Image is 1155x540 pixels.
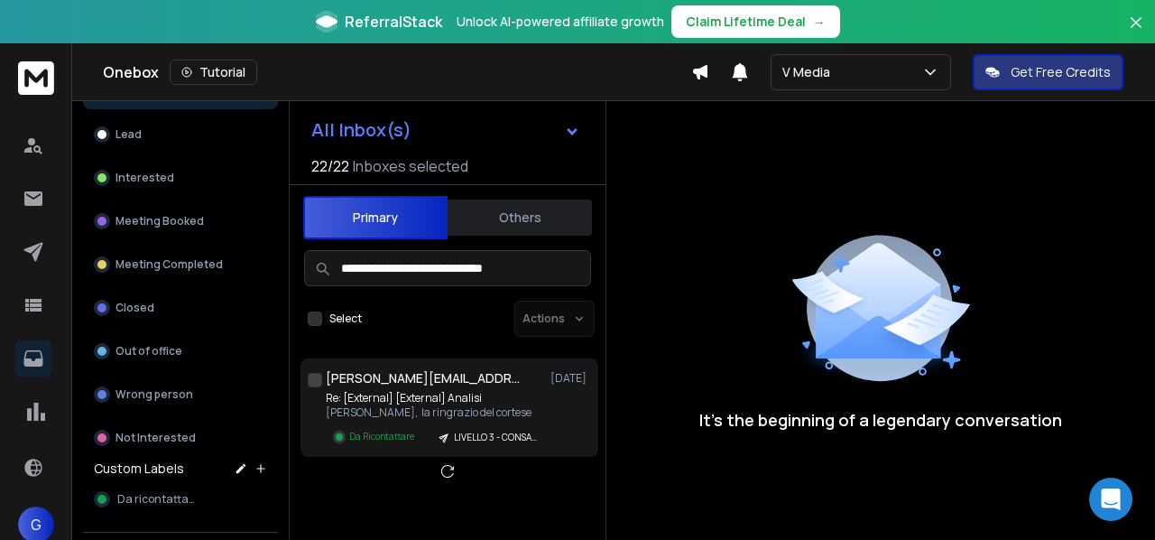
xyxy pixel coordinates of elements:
[345,11,442,33] span: ReferralStack
[117,492,199,507] span: Da ricontattare
[83,116,278,153] button: Lead
[103,60,691,85] div: Onebox
[353,155,468,177] h3: Inboxes selected
[83,203,278,239] button: Meeting Booked
[457,13,664,31] p: Unlock AI-powered affiliate growth
[83,333,278,369] button: Out of office
[115,127,142,142] p: Lead
[448,198,592,237] button: Others
[1011,63,1111,81] p: Get Free Credits
[83,290,278,326] button: Closed
[83,481,278,517] button: Da ricontattare
[83,377,278,413] button: Wrong person
[782,63,837,81] p: V Media
[115,171,174,185] p: Interested
[326,391,542,405] p: Re: [External] [External] Analisi
[115,344,182,358] p: Out of office
[699,407,1062,433] p: It’s the beginning of a legendary conversation
[83,420,278,456] button: Not Interested
[326,369,524,387] h1: [PERSON_NAME][EMAIL_ADDRESS][PERSON_NAME][DOMAIN_NAME]
[115,301,154,315] p: Closed
[94,460,184,478] h3: Custom Labels
[1089,478,1132,521] div: Open Intercom Messenger
[550,371,591,386] p: [DATE]
[115,387,193,402] p: Wrong person
[115,431,196,445] p: Not Interested
[329,312,362,326] label: Select
[973,54,1123,90] button: Get Free Credits
[170,60,257,85] button: Tutorial
[311,121,411,139] h1: All Inbox(s)
[454,431,541,444] p: LIVELLO 3 - CONSAPEVOLE DEL PROBLEMA test 2 Copy
[115,257,223,272] p: Meeting Completed
[349,430,414,443] p: Da Ricontattare
[303,196,448,239] button: Primary
[671,5,840,38] button: Claim Lifetime Deal→
[297,112,595,148] button: All Inbox(s)
[813,13,826,31] span: →
[311,155,349,177] span: 22 / 22
[326,405,542,420] p: [PERSON_NAME], la ringrazio del cortese
[115,214,204,228] p: Meeting Booked
[83,160,278,196] button: Interested
[1124,11,1148,54] button: Close banner
[83,247,278,283] button: Meeting Completed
